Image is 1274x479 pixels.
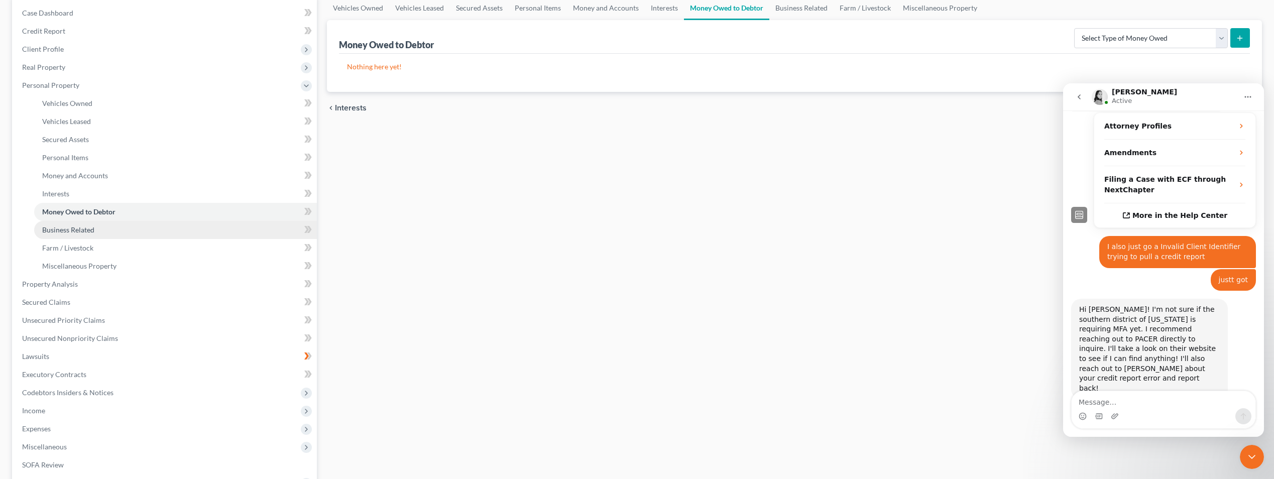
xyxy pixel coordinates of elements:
a: Case Dashboard [14,4,317,22]
i: chevron_left [327,104,335,112]
span: Farm / Livestock [42,244,93,252]
span: Credit Report [22,27,65,35]
span: Lawsuits [22,352,49,361]
span: Miscellaneous Property [42,262,117,270]
span: Secured Claims [22,298,70,306]
span: Personal Items [42,153,88,162]
a: Credit Report [14,22,317,40]
span: Secured Assets [42,135,89,144]
a: Secured Assets [34,131,317,149]
div: Money Owed to Debtor [339,39,436,51]
a: Unsecured Priority Claims [14,311,317,329]
span: Money and Accounts [42,171,108,180]
p: Nothing here yet! [347,62,1242,72]
span: Codebtors Insiders & Notices [22,388,113,397]
span: Unsecured Priority Claims [22,316,105,324]
a: Lawsuits [14,347,317,366]
span: Business Related [42,225,94,234]
a: Secured Claims [14,293,317,311]
span: Vehicles Owned [42,99,92,107]
a: Business Related [34,221,317,239]
a: Interests [34,185,317,203]
button: chevron_left Interests [327,104,367,112]
iframe: Intercom live chat [1240,445,1264,469]
span: Income [22,406,45,415]
span: Expenses [22,424,51,433]
a: SOFA Review [14,456,317,474]
span: Interests [42,189,69,198]
a: Property Analysis [14,275,317,293]
span: Client Profile [22,45,64,53]
a: Unsecured Nonpriority Claims [14,329,317,347]
a: Money and Accounts [34,167,317,185]
span: Money Owed to Debtor [42,207,115,216]
span: Interests [335,104,367,112]
span: SOFA Review [22,460,64,469]
a: Personal Items [34,149,317,167]
span: Unsecured Nonpriority Claims [22,334,118,342]
span: Property Analysis [22,280,78,288]
span: Executory Contracts [22,370,86,379]
span: Personal Property [22,81,79,89]
a: Executory Contracts [14,366,317,384]
span: Real Property [22,63,65,71]
iframe: Intercom live chat [1063,83,1264,437]
a: Miscellaneous Property [34,257,317,275]
span: Vehicles Leased [42,117,91,126]
a: Money Owed to Debtor [34,203,317,221]
a: Farm / Livestock [34,239,317,257]
a: Vehicles Owned [34,94,317,112]
span: Miscellaneous [22,442,67,451]
a: Vehicles Leased [34,112,317,131]
span: Case Dashboard [22,9,73,17]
